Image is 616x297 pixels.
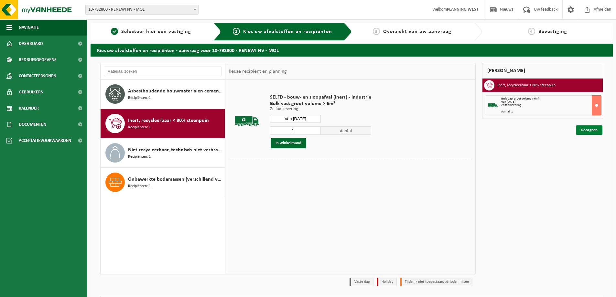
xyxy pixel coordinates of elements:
[377,278,397,286] li: Holiday
[19,133,71,149] span: Acceptatievoorwaarden
[128,175,223,183] span: Onbewerkte bodemassen (verschillend van huisvuilverbrandingsinstallatie, non bis in idem)
[19,52,57,68] span: Bedrijfsgegevens
[482,63,603,79] div: [PERSON_NAME]
[498,80,556,90] h3: Inert, recycleerbaar < 80% steenpuin
[400,278,472,286] li: Tijdelijk niet toegestaan/période limitée
[101,138,225,168] button: Niet recycleerbaar, technisch niet verbrandbaar afval (brandbaar) Recipiënten: 1
[128,95,151,101] span: Recipiënten: 1
[19,116,46,133] span: Documenten
[86,5,198,14] span: 10-792800 - RENEWI NV - MOL
[373,28,380,35] span: 3
[19,36,43,52] span: Dashboard
[350,278,373,286] li: Vaste dag
[85,5,199,15] span: 10-792800 - RENEWI NV - MOL
[501,104,601,107] div: Zelfaanlevering
[128,124,151,131] span: Recipiënten: 1
[19,68,56,84] span: Contactpersonen
[128,154,151,160] span: Recipiënten: 1
[91,44,613,56] h2: Kies uw afvalstoffen en recipiënten - aanvraag voor 10-792800 - RENEWI NV - MOL
[104,67,222,76] input: Materiaal zoeken
[576,125,602,135] a: Doorgaan
[271,138,306,148] button: In winkelmand
[447,7,479,12] strong: PLANNING WEST
[101,80,225,109] button: Asbesthoudende bouwmaterialen cementgebonden (hechtgebonden) Recipiënten: 1
[528,28,535,35] span: 4
[233,28,240,35] span: 2
[270,94,371,101] span: SELFD - bouw- en sloopafval (inert) - industrie
[538,29,567,34] span: Bevestiging
[501,110,601,113] div: Aantal: 1
[128,117,209,124] span: Inert, recycleerbaar < 80% steenpuin
[111,28,118,35] span: 1
[243,29,332,34] span: Kies uw afvalstoffen en recipiënten
[121,29,191,34] span: Selecteer hier een vestiging
[501,100,515,104] strong: Van [DATE]
[128,183,151,189] span: Recipiënten: 1
[270,107,371,111] p: Zelfaanlevering
[101,109,225,138] button: Inert, recycleerbaar < 80% steenpuin Recipiënten: 1
[270,115,321,123] input: Selecteer datum
[270,101,371,107] span: Bulk vast groot volume > 6m³
[101,168,225,197] button: Onbewerkte bodemassen (verschillend van huisvuilverbrandingsinstallatie, non bis in idem) Recipië...
[501,97,539,101] span: Bulk vast groot volume > 6m³
[94,28,208,36] a: 1Selecteer hier een vestiging
[225,63,290,80] div: Keuze recipiënt en planning
[19,19,39,36] span: Navigatie
[383,29,451,34] span: Overzicht van uw aanvraag
[128,146,223,154] span: Niet recycleerbaar, technisch niet verbrandbaar afval (brandbaar)
[321,126,372,135] span: Aantal
[19,84,43,100] span: Gebruikers
[19,100,39,116] span: Kalender
[128,87,223,95] span: Asbesthoudende bouwmaterialen cementgebonden (hechtgebonden)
